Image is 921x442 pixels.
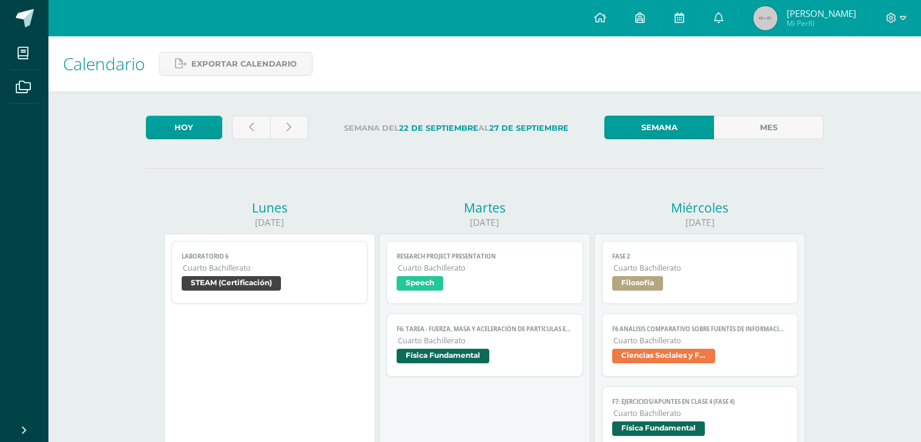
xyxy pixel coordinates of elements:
[171,241,368,304] a: Laboratorio 6Cuarto BachilleratoSTEAM (Certificación)
[159,52,312,76] a: Exportar calendario
[787,7,856,19] span: [PERSON_NAME]
[318,116,595,140] label: Semana del al
[787,18,856,28] span: Mi Perfil
[386,241,583,304] a: Research Project PresentationCuarto BachilleratoSpeech
[379,216,590,229] div: [DATE]
[183,263,358,273] span: Cuarto Bachillerato
[613,263,788,273] span: Cuarto Bachillerato
[489,124,569,133] strong: 27 de Septiembre
[397,349,489,363] span: Física Fundamental
[753,6,777,30] img: 45x45
[612,252,788,260] span: Fase 2
[594,216,805,229] div: [DATE]
[397,276,443,291] span: Speech
[398,335,573,346] span: Cuarto Bachillerato
[612,325,788,333] span: F6 Análisis comparativo sobre fuentes de información
[397,325,573,333] span: F6: Tarea - Fuerza, masa y aceleración de partículas en CM.
[146,116,222,139] a: Hoy
[164,216,375,229] div: [DATE]
[612,276,663,291] span: Filosofía
[379,199,590,216] div: Martes
[602,241,799,304] a: Fase 2Cuarto BachilleratoFilosofía
[612,349,715,363] span: Ciencias Sociales y Formación Ciudadana
[613,408,788,418] span: Cuarto Bachillerato
[613,335,788,346] span: Cuarto Bachillerato
[182,276,281,291] span: STEAM (Certificación)
[191,53,297,75] span: Exportar calendario
[612,398,788,406] span: F7: Ejercicios/Apuntes en clase 4 (Fase 4)
[398,263,573,273] span: Cuarto Bachillerato
[612,421,705,436] span: Física Fundamental
[604,116,714,139] a: Semana
[594,199,805,216] div: Miércoles
[602,314,799,377] a: F6 Análisis comparativo sobre fuentes de informaciónCuarto BachilleratoCiencias Sociales y Formac...
[182,252,358,260] span: Laboratorio 6
[63,52,145,75] span: Calendario
[399,124,478,133] strong: 22 de Septiembre
[164,199,375,216] div: Lunes
[397,252,573,260] span: Research Project Presentation
[714,116,824,139] a: Mes
[386,314,583,377] a: F6: Tarea - Fuerza, masa y aceleración de partículas en CM.Cuarto BachilleratoFísica Fundamental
